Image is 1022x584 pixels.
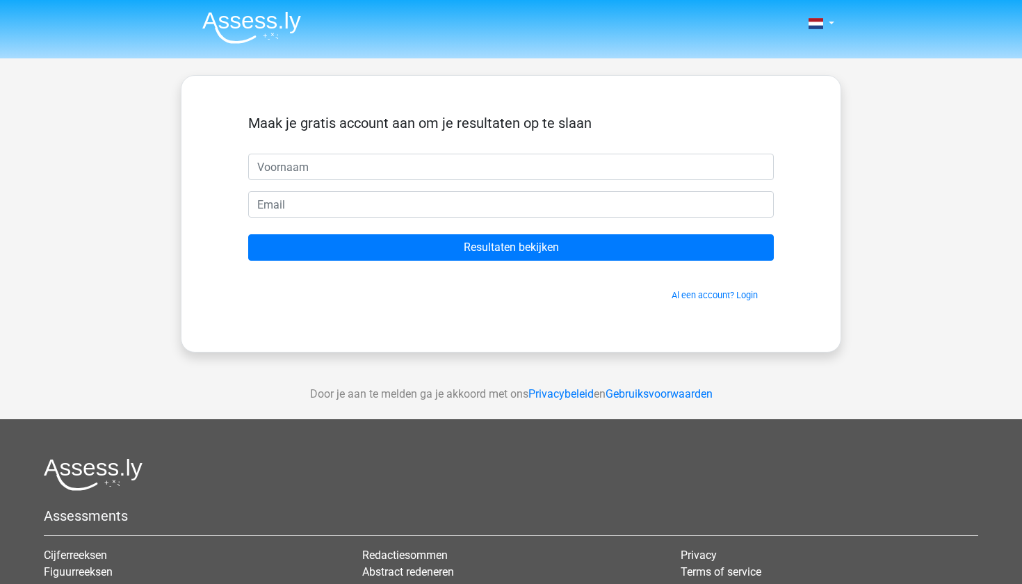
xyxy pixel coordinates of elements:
img: Assessly [202,11,301,44]
a: Al een account? Login [672,290,758,300]
h5: Assessments [44,508,978,524]
a: Terms of service [681,565,761,578]
a: Gebruiksvoorwaarden [606,387,713,400]
a: Abstract redeneren [362,565,454,578]
input: Resultaten bekijken [248,234,774,261]
a: Figuurreeksen [44,565,113,578]
a: Privacy [681,549,717,562]
h5: Maak je gratis account aan om je resultaten op te slaan [248,115,774,131]
input: Voornaam [248,154,774,180]
a: Cijferreeksen [44,549,107,562]
input: Email [248,191,774,218]
a: Redactiesommen [362,549,448,562]
img: Assessly logo [44,458,143,491]
a: Privacybeleid [528,387,594,400]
